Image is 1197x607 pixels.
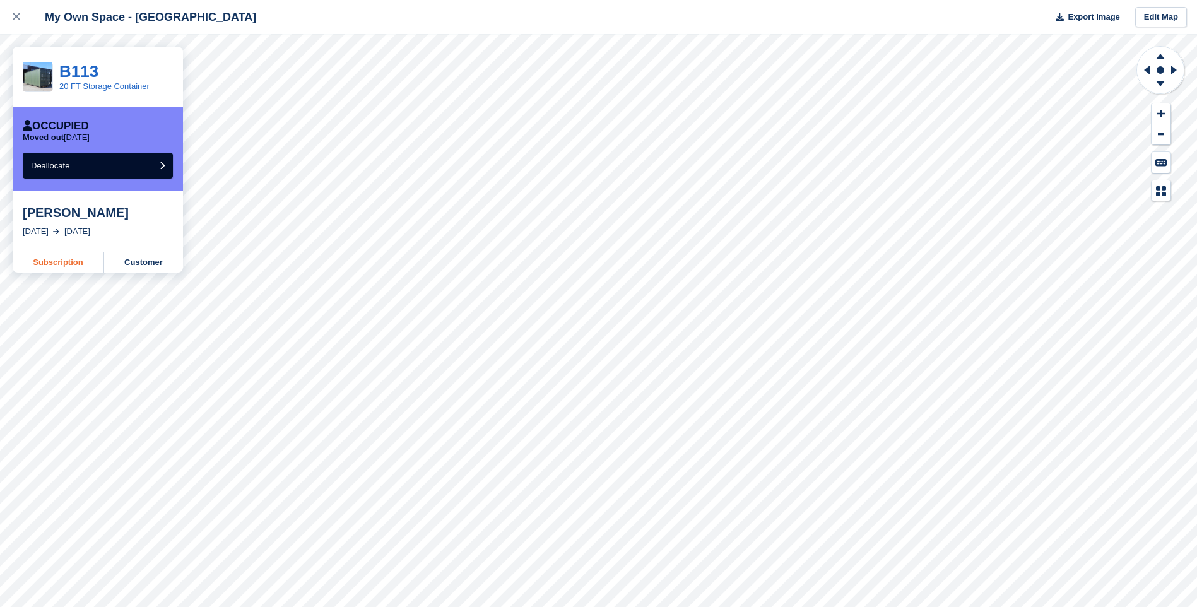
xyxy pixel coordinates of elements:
span: Export Image [1068,11,1119,23]
div: [PERSON_NAME] [23,205,173,220]
a: B113 [59,62,98,81]
a: Customer [104,252,183,273]
button: Zoom In [1152,103,1170,124]
button: Map Legend [1152,180,1170,201]
span: Moved out [23,133,64,142]
div: [DATE] [64,225,90,238]
img: CSS_Pricing_20ftContainer_683x683.jpg [23,62,52,91]
a: 20 FT Storage Container [59,81,150,91]
div: My Own Space - [GEOGRAPHIC_DATA] [33,9,256,25]
a: Subscription [13,252,104,273]
img: arrow-right-light-icn-cde0832a797a2874e46488d9cf13f60e5c3a73dbe684e267c42b8395dfbc2abf.svg [53,229,59,234]
a: Edit Map [1135,7,1187,28]
button: Zoom Out [1152,124,1170,145]
button: Keyboard Shortcuts [1152,152,1170,173]
span: Deallocate [31,161,69,170]
div: [DATE] [23,225,49,238]
p: [DATE] [23,133,90,143]
div: Occupied [23,120,89,133]
button: Export Image [1048,7,1120,28]
button: Deallocate [23,153,173,179]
